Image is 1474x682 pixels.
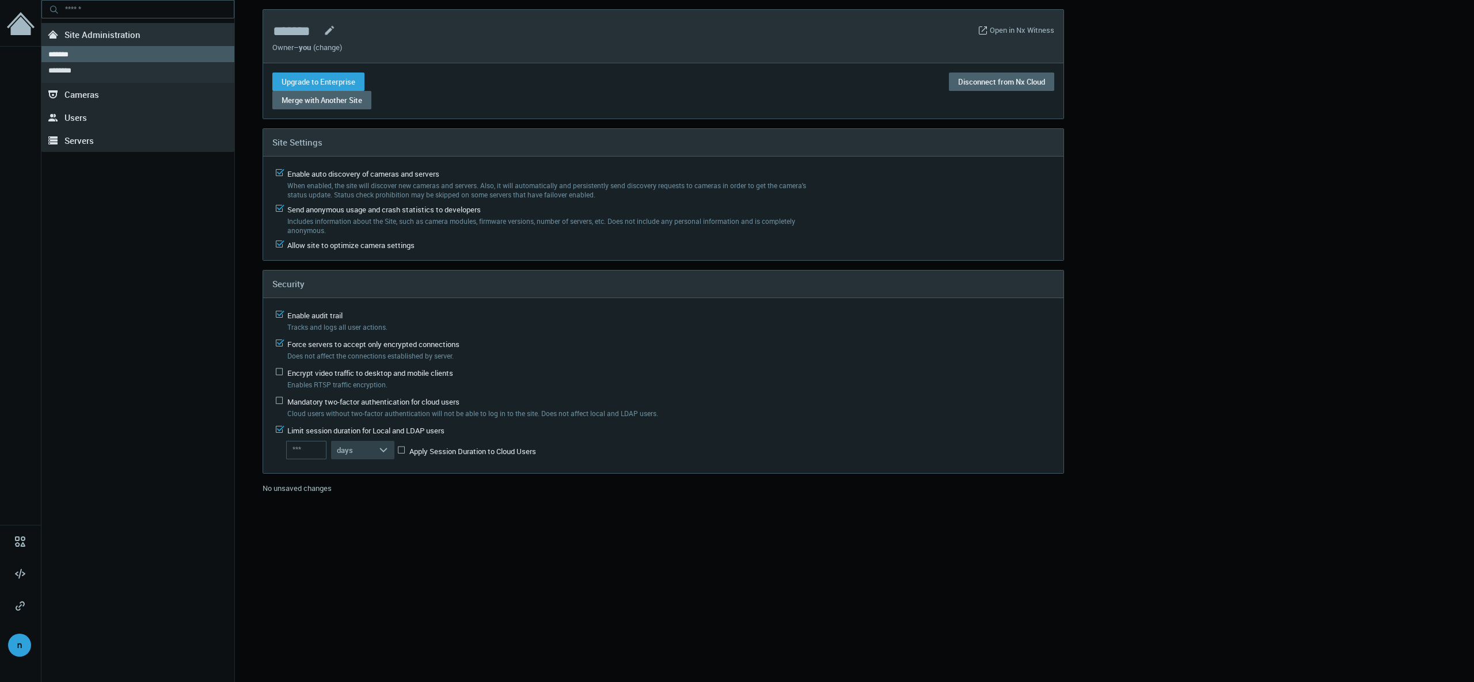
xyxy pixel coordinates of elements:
[409,446,536,456] span: Apply Session Duration to Cloud Users
[287,425,445,436] span: Limit session duration for Local and LDAP users
[287,368,453,378] span: Encrypt video traffic to desktop and mobile clients
[287,204,481,215] span: Send anonymous usage and crash statistics to developers
[263,483,1064,501] div: No unsaved changes
[949,73,1054,91] button: Disconnect from Nx Cloud
[287,409,658,418] span: Cloud users without two-factor authentication will not be able to log in to the site. Does not af...
[64,89,99,100] span: Cameras
[331,441,394,459] button: days
[64,29,140,40] span: Site Administration
[337,445,353,455] span: days
[287,351,454,360] span: Does not affect the connections established by server.
[287,339,459,349] span: Force servers to accept only encrypted connections
[8,634,31,657] div: n
[272,73,364,91] button: Upgrade to Enterprise
[313,42,342,52] a: (change)
[287,169,439,179] span: Enable auto discovery of cameras and servers
[990,25,1054,36] a: Open in Nx Witness
[64,112,87,123] span: Users
[272,137,1054,147] h4: Site Settings
[287,380,388,389] span: Enables RTSP traffic encryption.
[287,397,459,407] span: Mandatory two-factor authentication for cloud users
[287,322,799,332] label: Tracks and logs all user actions.
[272,91,371,109] button: Merge with Another Site
[287,181,808,199] label: When enabled, the site will discover new cameras and servers. Also, it will automatically and per...
[272,279,1054,289] h4: Security
[294,42,299,52] span: –
[64,135,94,146] span: Servers
[282,95,362,105] span: Merge with Another Site
[287,240,415,250] span: Allow site to optimize camera settings
[299,42,311,52] span: you
[272,42,294,52] span: Owner
[287,310,343,321] span: Enable audit trail
[287,216,808,235] label: Includes information about the Site, such as camera modules, firmware versions, number of servers...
